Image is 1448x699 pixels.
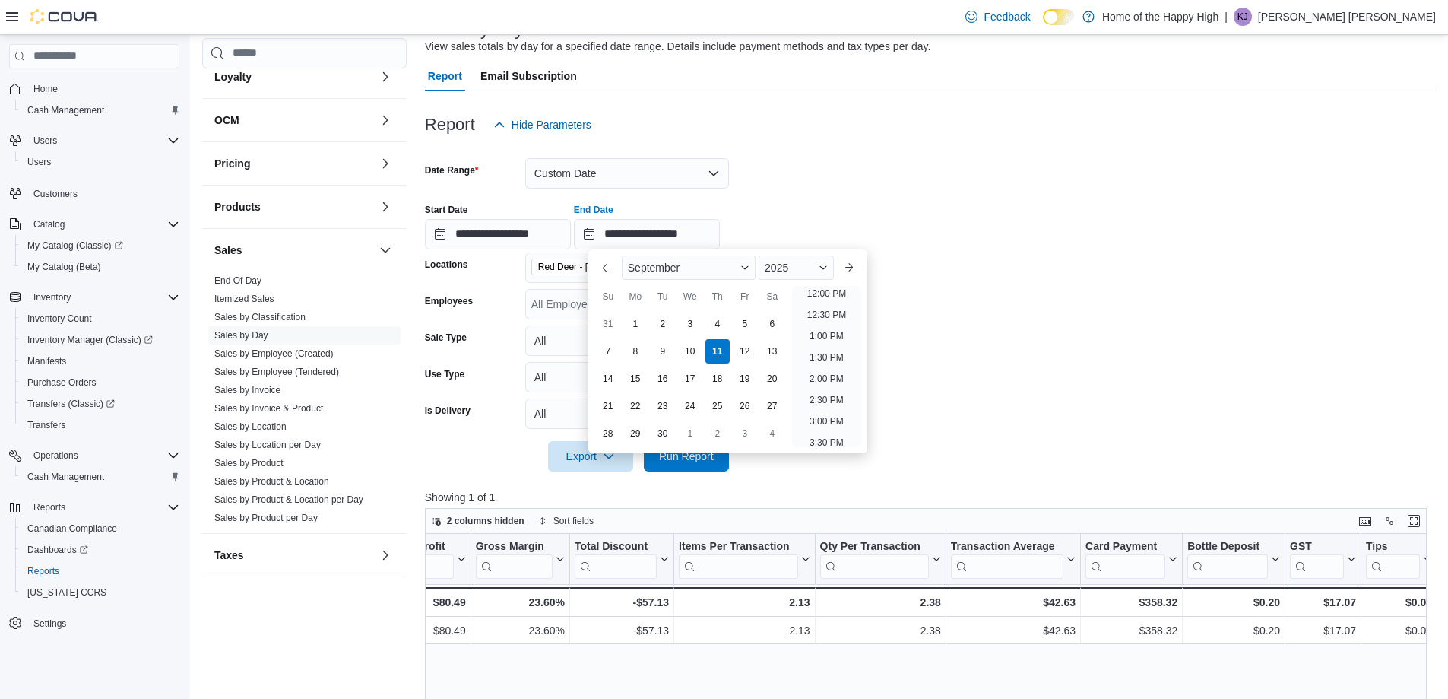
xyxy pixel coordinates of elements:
[21,519,123,538] a: Canadian Compliance
[425,405,471,417] label: Is Delivery
[1237,8,1248,26] span: KJ
[27,498,71,516] button: Reports
[651,339,675,364] div: day-9
[21,395,121,413] a: Transfers (Classic)
[384,540,466,579] button: Gross Profit
[803,391,850,409] li: 2:30 PM
[214,329,268,342] span: Sales by Day
[27,261,101,273] span: My Catalog (Beta)
[512,117,591,132] span: Hide Parameters
[27,614,179,633] span: Settings
[33,188,78,200] span: Customers
[214,384,280,396] span: Sales by Invoice
[214,457,284,469] span: Sales by Product
[15,539,185,561] a: Dashboards
[759,256,834,280] div: Button. Open the year selector. 2025 is currently selected.
[214,275,261,286] a: End Of Day
[15,329,185,351] a: Inventory Manager (Classic)
[837,256,861,280] button: Next month
[27,183,179,202] span: Customers
[27,471,104,483] span: Cash Management
[27,334,153,346] span: Inventory Manager (Classic)
[21,237,179,255] span: My Catalog (Classic)
[475,540,564,579] button: Gross Margin
[21,310,179,328] span: Inventory Count
[819,540,928,579] div: Qty Per Transaction
[33,450,78,462] span: Operations
[21,416,179,434] span: Transfers
[376,154,394,173] button: Pricing
[623,367,648,391] div: day-15
[525,326,729,356] button: All
[819,621,940,640] div: 2.38
[3,130,185,151] button: Users
[9,71,179,674] nav: Complex example
[384,621,466,640] div: $80.49
[575,540,669,579] button: Total Discount
[27,104,104,116] span: Cash Management
[951,540,1076,579] button: Transaction Average
[575,540,657,554] div: Total Discount
[525,158,729,189] button: Custom Date
[15,393,185,415] a: Transfers (Classic)
[21,519,179,538] span: Canadian Compliance
[644,441,729,472] button: Run Report
[678,394,702,418] div: day-24
[819,593,940,612] div: 2.38
[27,288,77,307] button: Inventory
[803,370,850,388] li: 2:00 PM
[428,61,462,91] span: Report
[475,540,552,554] div: Gross Margin
[21,331,159,349] a: Inventory Manager (Classic)
[3,78,185,100] button: Home
[214,113,239,128] h3: OCM
[214,494,363,506] span: Sales by Product & Location per Day
[1290,540,1356,579] button: GST
[27,586,106,599] span: [US_STATE] CCRS
[21,468,110,486] a: Cash Management
[623,312,648,336] div: day-1
[214,69,252,84] h3: Loyalty
[425,368,464,380] label: Use Type
[803,327,850,345] li: 1:00 PM
[214,348,334,359] a: Sales by Employee (Created)
[15,256,185,278] button: My Catalog (Beta)
[480,61,577,91] span: Email Subscription
[623,339,648,364] div: day-8
[557,441,624,472] span: Export
[447,515,524,527] span: 2 columns hidden
[27,398,115,410] span: Transfers (Classic)
[214,367,339,377] a: Sales by Employee (Tendered)
[951,621,1076,640] div: $42.63
[425,490,1437,505] p: Showing 1 of 1
[1366,540,1420,579] div: Tips
[678,367,702,391] div: day-17
[21,416,71,434] a: Transfers
[596,394,620,418] div: day-21
[214,366,339,378] span: Sales by Employee (Tendered)
[27,185,84,203] a: Customers
[705,367,730,391] div: day-18
[214,156,250,171] h3: Pricing
[15,415,185,436] button: Transfers
[21,153,57,171] a: Users
[1085,621,1177,640] div: $358.32
[733,394,757,418] div: day-26
[951,540,1063,554] div: Transaction Average
[15,308,185,329] button: Inventory Count
[3,612,185,634] button: Settings
[27,313,92,325] span: Inventory Count
[21,541,94,559] a: Dashboards
[27,523,117,535] span: Canadian Compliance
[202,272,407,533] div: Sales
[21,237,129,255] a: My Catalog (Classic)
[679,540,810,579] button: Items Per Transaction
[214,69,373,84] button: Loyalty
[679,621,810,640] div: 2.13
[30,9,99,24] img: Cova
[984,9,1030,24] span: Feedback
[214,548,244,563] h3: Taxes
[531,259,676,275] span: Red Deer - Bower Place - Fire & Flower
[538,259,657,275] span: Red Deer - [PERSON_NAME] Place - Fire & Flower
[15,235,185,256] a: My Catalog (Classic)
